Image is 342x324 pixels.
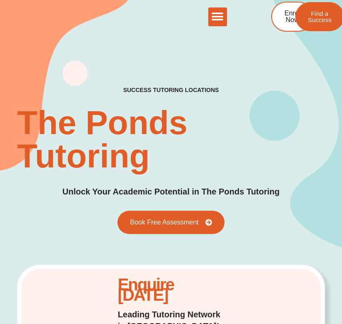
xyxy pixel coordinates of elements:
[208,7,227,26] div: Menu Toggle
[308,10,332,23] span: Find a Success
[123,86,219,94] h2: success tutoring locations
[285,10,300,23] span: Enrol Now
[271,2,313,32] a: Enrol Now
[118,279,225,300] h2: Enquire [DATE]
[62,185,280,198] p: Unlock Your Academic Potential in The Ponds Tutoring
[117,211,225,234] a: Book Free Assessment
[17,106,325,173] h2: The Ponds Tutoring
[130,219,199,226] span: Book Free Assessment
